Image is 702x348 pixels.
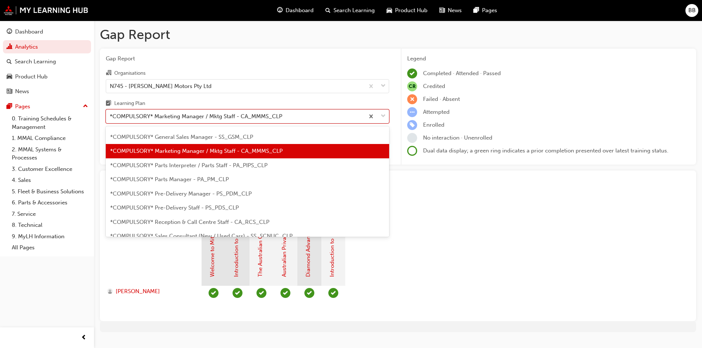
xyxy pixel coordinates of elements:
[407,120,417,130] span: learningRecordVerb_ENROLL-icon
[15,102,30,111] div: Pages
[9,113,91,133] a: 0. Training Schedules & Management
[110,134,253,140] span: *COMPULSORY* General Sales Manager - SS_GSM_CLP
[3,70,91,84] a: Product Hub
[110,112,282,121] div: *COMPULSORY* Marketing Manager / Mktg Staff - CA_MMMS_CLP
[423,147,668,154] span: Dual data display; a green ring indicates a prior completion presented over latest training status.
[423,109,450,115] span: Attempted
[110,176,229,183] span: *COMPULSORY* Parts Manager - PA_PM_CLP
[233,288,242,298] span: learningRecordVerb_PASS-icon
[15,87,29,96] div: News
[100,27,696,43] h1: Gap Report
[9,144,91,164] a: 2. MMAL Systems & Processes
[7,29,12,35] span: guage-icon
[277,6,283,15] span: guage-icon
[468,3,503,18] a: pages-iconPages
[256,288,266,298] span: learningRecordVerb_PASS-icon
[3,40,91,54] a: Analytics
[15,73,48,81] div: Product Hub
[688,6,696,15] span: BB
[81,333,87,342] span: prev-icon
[280,288,290,298] span: learningRecordVerb_PASS-icon
[325,6,331,15] span: search-icon
[328,288,338,298] span: learningRecordVerb_PASS-icon
[482,6,497,15] span: Pages
[9,242,91,253] a: All Pages
[114,70,146,77] div: Organisations
[319,3,381,18] a: search-iconSearch Learning
[7,103,12,110] span: pages-icon
[9,197,91,208] a: 6. Parts & Accessories
[423,83,445,89] span: Credited
[110,148,283,154] span: *COMPULSORY* Marketing Manager / Mktg Staff - CA_MMMS_CLP
[381,3,433,18] a: car-iconProduct Hub
[474,6,479,15] span: pages-icon
[395,6,427,15] span: Product Hub
[4,6,88,15] img: mmal
[3,100,91,113] button: Pages
[106,55,389,63] span: Gap Report
[407,81,417,91] span: null-icon
[407,107,417,117] span: learningRecordVerb_ATTEMPT-icon
[333,6,375,15] span: Search Learning
[329,200,335,277] a: Introduction to MiDealerAssist
[286,6,314,15] span: Dashboard
[107,287,195,296] a: [PERSON_NAME]
[407,133,417,143] span: learningRecordVerb_NONE-icon
[7,59,12,65] span: search-icon
[110,219,269,225] span: *COMPULSORY* Reception & Call Centre Staff - CA_RCS_CLP
[106,101,111,107] span: learningplan-icon
[83,102,88,111] span: up-icon
[407,94,417,104] span: learningRecordVerb_FAIL-icon
[9,219,91,231] a: 8. Technical
[9,186,91,197] a: 5. Fleet & Business Solutions
[9,133,91,144] a: 1. MMAL Compliance
[381,112,386,121] span: down-icon
[209,288,219,298] span: learningRecordVerb_COMPLETE-icon
[9,175,91,186] a: 4. Sales
[304,288,314,298] span: learningRecordVerb_PASS-icon
[381,81,386,91] span: down-icon
[685,4,698,17] button: BB
[110,233,293,239] span: *COMPULSORY* Sales Consultant (New / Used Cars) - SS_SCNUC_CLP
[110,204,239,211] span: *COMPULSORY* Pre-Delivery Staff - PS_PDS_CLP
[423,134,492,141] span: No interaction · Unenrolled
[423,70,501,77] span: Completed · Attended · Passed
[7,44,12,50] span: chart-icon
[3,24,91,100] button: DashboardAnalyticsSearch LearningProduct HubNews
[114,100,145,107] div: Learning Plan
[3,55,91,68] a: Search Learning
[271,3,319,18] a: guage-iconDashboard
[116,287,160,296] span: [PERSON_NAME]
[110,162,268,169] span: *COMPULSORY* Parts Interpreter / Parts Staff - PA_PIPS_CLP
[433,3,468,18] a: news-iconNews
[9,208,91,220] a: 7. Service
[439,6,445,15] span: news-icon
[3,85,91,98] a: News
[407,68,417,78] span: learningRecordVerb_COMPLETE-icon
[110,190,252,197] span: *COMPULSORY* Pre-Delivery Manager - PS_PDM_CLP
[9,231,91,242] a: 9. MyLH Information
[407,55,690,63] div: Legend
[387,6,392,15] span: car-icon
[3,25,91,39] a: Dashboard
[15,57,56,66] div: Search Learning
[9,164,91,175] a: 3. Customer Excellence
[110,82,212,90] div: N745 - [PERSON_NAME] Motors Pty Ltd
[7,74,12,80] span: car-icon
[106,70,111,77] span: organisation-icon
[423,96,460,102] span: Failed · Absent
[7,88,12,95] span: news-icon
[15,28,43,36] div: Dashboard
[448,6,462,15] span: News
[423,122,444,128] span: Enrolled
